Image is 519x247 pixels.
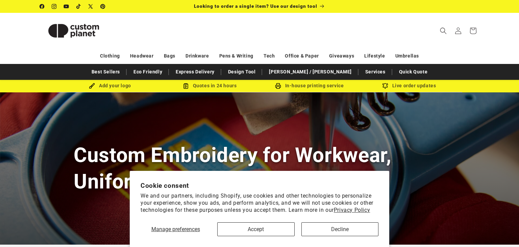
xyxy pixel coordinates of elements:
a: Tech [264,50,275,62]
a: Express Delivery [172,66,218,78]
img: In-house printing [275,83,281,89]
img: Order updates [382,83,388,89]
h2: Cookie consent [141,182,378,189]
a: Clothing [100,50,120,62]
h1: Custom Embroidery for Workwear, Uniforms & Sportswear [74,142,445,194]
summary: Search [436,23,451,38]
button: Accept [217,222,294,236]
button: Manage preferences [141,222,211,236]
span: Looking to order a single item? Use our design tool [194,3,317,9]
a: Quick Quote [396,66,431,78]
a: Giveaways [329,50,354,62]
a: Drinkware [186,50,209,62]
a: Headwear [130,50,154,62]
a: Lifestyle [364,50,385,62]
div: Live order updates [359,82,459,90]
a: Umbrellas [395,50,419,62]
a: Bags [164,50,175,62]
a: Eco Friendly [130,66,166,78]
div: Add your logo [60,82,160,90]
iframe: Chat Widget [485,215,519,247]
button: Decline [301,222,378,236]
img: Order Updates Icon [183,83,189,89]
a: Best Sellers [88,66,123,78]
p: We and our partners, including Shopify, use cookies and other technologies to personalize your ex... [141,193,378,214]
a: Privacy Policy [334,207,370,213]
a: [PERSON_NAME] / [PERSON_NAME] [266,66,355,78]
a: Office & Paper [285,50,319,62]
a: Custom Planet [38,13,110,48]
a: Pens & Writing [219,50,253,62]
a: Services [362,66,389,78]
div: Quotes in 24 hours [160,82,259,90]
div: In-house printing service [259,82,359,90]
img: Brush Icon [89,83,95,89]
img: Custom Planet [40,16,107,46]
span: Manage preferences [151,226,200,232]
a: Design Tool [225,66,259,78]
